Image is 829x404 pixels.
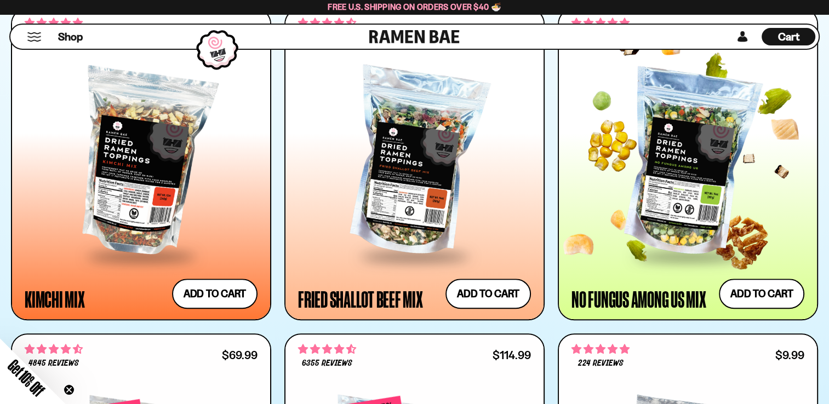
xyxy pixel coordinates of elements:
a: 4.56 stars 9 reviews $31.99 Fried Shallot Beef Mix Add to cart [284,8,545,321]
div: $9.99 [775,350,804,360]
a: Shop [58,28,83,45]
div: Fried Shallot Beef Mix [298,289,423,309]
div: No Fungus Among Us Mix [571,289,706,309]
span: 6355 reviews [302,359,352,368]
button: Add to cart [172,279,258,309]
button: Add to cart [445,279,531,309]
div: $69.99 [222,350,258,360]
div: Cart [762,25,815,49]
span: 224 reviews [578,359,623,368]
span: Get 10% Off [5,356,48,399]
div: Kimchi Mix [25,289,85,309]
button: Close teaser [64,384,75,395]
a: 4.76 stars 426 reviews $25.99 Kimchi Mix Add to cart [11,8,271,321]
a: 5.00 stars 1 review $24.99 No Fungus Among Us Mix Add to cart [558,8,818,321]
span: Free U.S. Shipping on Orders over $40 🍜 [328,2,501,12]
span: 4.63 stars [298,342,356,356]
span: Shop [58,30,83,44]
span: 4.76 stars [571,342,630,356]
button: Mobile Menu Trigger [27,32,42,42]
span: Cart [778,30,799,43]
div: $114.99 [493,350,531,360]
button: Add to cart [719,279,804,309]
